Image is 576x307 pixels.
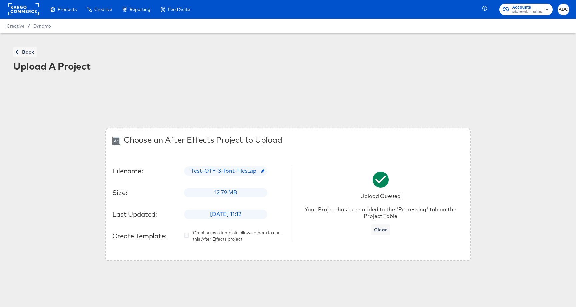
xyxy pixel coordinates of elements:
[168,7,190,12] span: Feed Suite
[206,210,245,218] span: [DATE] 11:12
[112,232,179,240] div: Create Template:
[58,7,77,12] span: Products
[16,48,34,56] span: Back
[130,7,150,12] span: Reporting
[24,23,33,29] span: /
[112,189,179,197] div: Size:
[374,226,387,234] span: Clear
[13,47,37,57] button: Back
[112,167,179,175] div: Filename:
[94,7,112,12] span: Creative
[560,6,567,13] span: ADC
[184,166,267,176] div: Test-OTF-3-font-files.zip
[371,224,390,235] button: Clear
[112,210,179,218] div: Last Updated:
[124,135,282,144] div: Choose an After Effects Project to Upload
[512,9,543,15] span: StitcherAds - Training
[184,230,284,242] div: Creating as a template allows others to use this After Effects project
[210,189,241,196] span: 12.79 MB
[499,4,553,15] button: AccountsStitcherAds - Training
[297,193,464,219] div: Upload Queued Your Project has been added to the 'Processing' tab on the Project Table
[558,4,569,15] button: ADC
[7,23,24,29] span: Creative
[13,61,563,71] div: Upload A Project
[33,23,51,29] a: Dynamo
[512,4,543,11] span: Accounts
[187,167,265,175] span: Test-OTF-3-font-files.zip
